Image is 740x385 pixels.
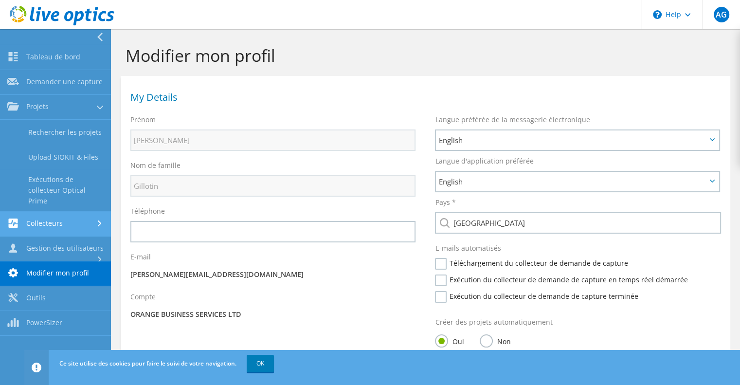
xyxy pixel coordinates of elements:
span: Ce site utilise des cookies pour faire le suivi de votre navigation. [59,359,236,367]
label: Exécution du collecteur de demande de capture terminée [435,291,638,303]
span: English [438,176,706,187]
svg: \n [653,10,662,19]
label: Téléphone [130,206,165,216]
label: E-mail [130,252,151,262]
label: Oui [435,334,464,347]
span: AG [714,7,729,22]
label: Langue préférée de la messagerie électronique [435,115,590,125]
label: Prénom [130,115,156,125]
label: Non [480,334,510,347]
p: ORANGE BUSINESS SERVICES LTD [130,309,415,320]
h1: My Details [130,92,716,102]
span: English [438,134,706,146]
label: Exécution du collecteur de demande de capture en temps réel démarrée [435,275,687,286]
label: Compte [130,292,156,302]
label: Pays * [435,198,455,207]
label: Téléchargement du collecteur de demande de capture [435,258,628,270]
a: OK [247,355,274,372]
label: Nom de famille [130,161,180,170]
h1: Modifier mon profil [126,45,721,66]
label: E-mails automatisés [435,243,501,253]
label: Créer des projets automatiquement [435,317,552,327]
label: Langue d'application préférée [435,156,533,166]
p: [PERSON_NAME][EMAIL_ADDRESS][DOMAIN_NAME] [130,269,415,280]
